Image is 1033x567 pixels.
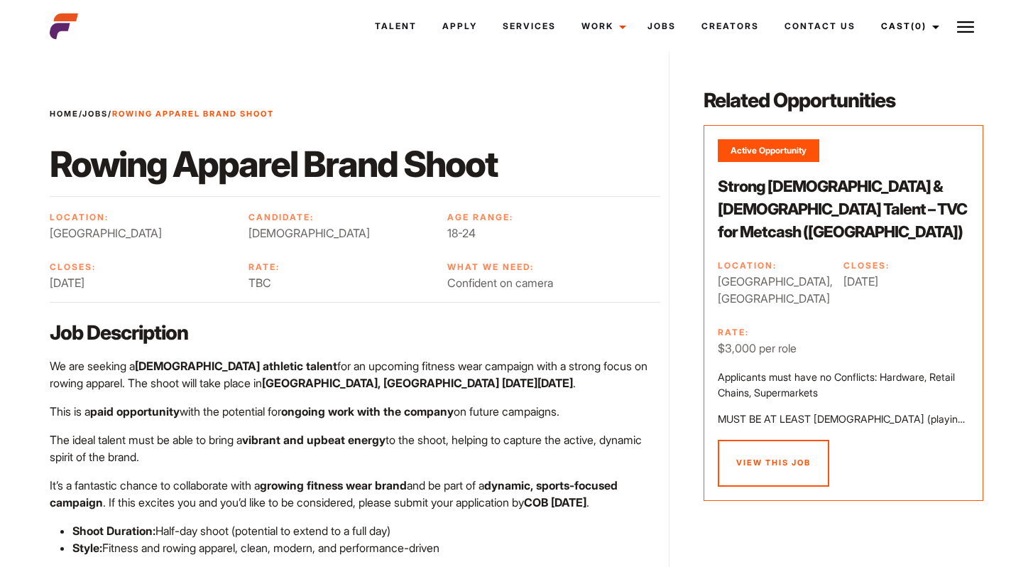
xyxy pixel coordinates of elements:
[50,261,96,272] strong: Closes:
[50,212,109,222] strong: Location:
[718,440,829,487] a: View this Job
[447,212,513,222] strong: Age Range:
[50,109,79,119] a: Home
[112,109,274,119] strong: Rowing Apparel Brand Shoot
[82,109,108,119] a: Jobs
[262,376,573,390] strong: [GEOGRAPHIC_DATA], [GEOGRAPHIC_DATA] [DATE][DATE]
[50,477,660,511] p: It’s a fantastic chance to collaborate with a and be part of a . If this excites you and you’d li...
[718,139,819,162] div: Active Opportunity
[911,21,927,31] span: (0)
[772,7,868,45] a: Contact Us
[50,319,660,346] p: Job Description
[718,175,969,243] h2: Strong [DEMOGRAPHIC_DATA] & [DEMOGRAPHIC_DATA] Talent – TVC for Metcash ([GEOGRAPHIC_DATA])
[843,260,890,271] strong: Closes:
[689,7,772,45] a: Creators
[569,7,635,45] a: Work
[248,261,280,272] strong: Rate:
[260,478,407,492] strong: growing fitness wear brand
[718,327,749,337] strong: Rate:
[430,7,490,45] a: Apply
[50,108,274,120] span: / /
[50,225,233,242] span: [GEOGRAPHIC_DATA]
[281,404,454,418] strong: ongoing work with the company
[50,274,233,291] span: [DATE]
[50,478,618,509] strong: dynamic, sports-focused campaign
[957,18,974,36] img: Burger icon
[447,261,534,272] strong: What We Need:
[718,411,969,427] p: MUST BE AT LEAST [DEMOGRAPHIC_DATA] (playing a Cellarbrations employee)
[50,357,660,391] p: We are seeking a for an upcoming fitness wear campaign with a strong focus on rowing apparel. The...
[135,359,337,373] strong: [DEMOGRAPHIC_DATA] athletic talent
[72,539,660,556] p: Fitness and rowing apparel, clean, modern, and performance-driven
[704,87,983,114] p: Related Opportunities
[718,340,828,357] span: $3,000 per role
[72,541,102,555] strong: Style:
[90,404,180,418] strong: paid opportunity
[50,12,78,40] img: cropped-aefm-brand-fav-22-square.png
[50,143,660,185] h1: Rowing Apparel Brand Shoot
[242,433,386,447] strong: vibrant and upbeat energy
[447,274,630,291] span: Confident on camera
[718,369,969,400] p: Applicants must have no Conflicts: Hardware, Retail Chains, Supermarkets
[843,273,953,290] span: [DATE]
[72,522,660,539] p: Half-day shoot (potential to extend to a full day)
[868,7,948,45] a: Cast(0)
[718,260,777,271] strong: Location:
[248,225,432,242] span: [DEMOGRAPHIC_DATA]
[248,212,314,222] strong: Candidate:
[447,225,630,242] span: 18-24
[635,7,689,45] a: Jobs
[524,495,586,509] strong: COB [DATE]
[490,7,569,45] a: Services
[718,273,828,307] span: [GEOGRAPHIC_DATA], [GEOGRAPHIC_DATA]
[72,524,155,538] strong: Shoot Duration:
[50,431,660,465] p: The ideal talent must be able to bring a to the shoot, helping to capture the active, dynamic spi...
[248,274,432,291] span: TBC
[50,403,660,420] p: This is a with the potential for on future campaigns.
[362,7,430,45] a: Talent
